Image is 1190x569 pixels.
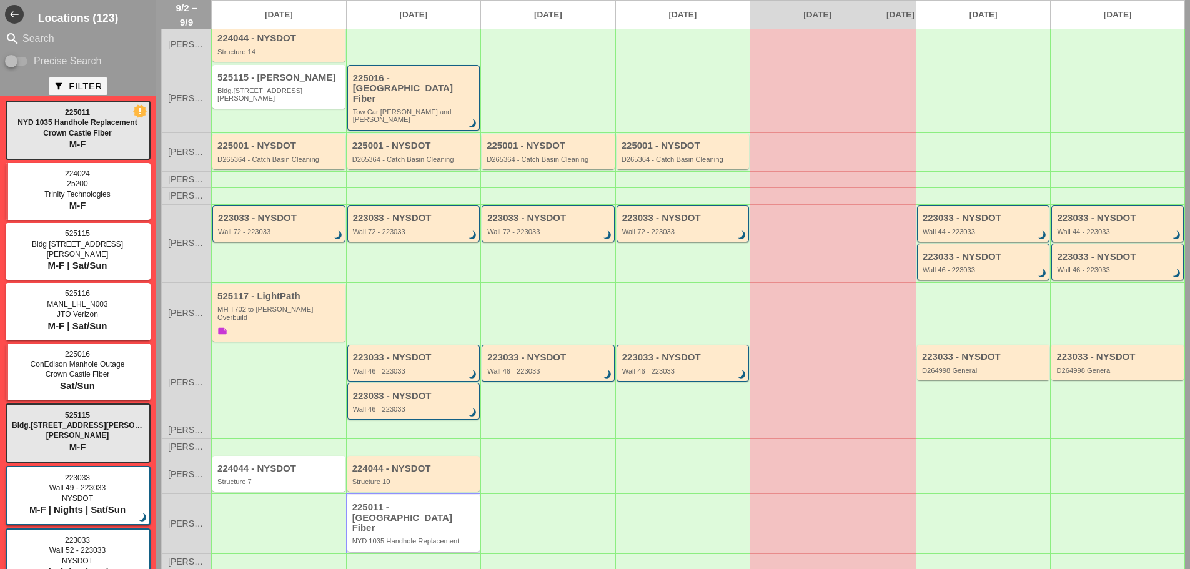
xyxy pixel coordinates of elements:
[622,141,746,151] div: 225001 - NYSDOT
[47,250,109,259] span: [PERSON_NAME]
[487,141,612,151] div: 225001 - NYSDOT
[217,33,342,44] div: 224044 - NYSDOT
[65,169,90,178] span: 224024
[5,5,24,24] button: Shrink Sidebar
[46,370,110,379] span: Crown Castle Fiber
[69,442,86,452] span: M-F
[1057,213,1180,224] div: 223033 - NYSDOT
[67,179,87,188] span: 25200
[353,108,477,124] div: Tow Car Broome and Willett
[916,1,1051,29] a: [DATE]
[1056,352,1181,362] div: 223033 - NYSDOT
[622,367,746,375] div: Wall 46 - 223033
[352,478,477,485] div: Structure 10
[65,473,90,482] span: 223033
[217,87,342,102] div: Bldg.1062 St Johns Place
[352,502,477,533] div: 225011 - [GEOGRAPHIC_DATA] Fiber
[466,368,480,382] i: brightness_3
[332,229,345,242] i: brightness_3
[12,421,169,430] span: Bldg.[STREET_ADDRESS][PERSON_NAME]
[347,1,481,29] a: [DATE]
[466,229,480,242] i: brightness_3
[168,147,205,157] span: [PERSON_NAME]
[217,291,342,302] div: 525117 - LightPath
[218,213,342,224] div: 223033 - NYSDOT
[1036,229,1050,242] i: brightness_3
[616,1,750,29] a: [DATE]
[217,72,342,83] div: 525115 - [PERSON_NAME]
[922,367,1047,374] div: D264998 General
[168,470,205,479] span: [PERSON_NAME]
[923,252,1046,262] div: 223033 - NYSDOT
[49,77,107,95] button: Filter
[29,504,126,515] span: M-F | Nights | Sat/Sun
[218,228,342,235] div: Wall 72 - 223033
[168,239,205,248] span: [PERSON_NAME]
[922,352,1047,362] div: 223033 - NYSDOT
[353,213,477,224] div: 223033 - NYSDOT
[217,478,342,485] div: Structure 7
[601,368,615,382] i: brightness_3
[1057,252,1180,262] div: 223033 - NYSDOT
[735,368,749,382] i: brightness_3
[47,300,107,309] span: MANL_LHL_N003
[622,228,746,235] div: Wall 72 - 223033
[217,156,342,163] div: D265364 - Catch Basin Cleaning
[168,94,205,103] span: [PERSON_NAME]
[353,352,477,363] div: 223033 - NYSDOT
[22,29,134,49] input: Search
[1170,267,1184,280] i: brightness_3
[43,129,111,137] span: Crown Castle Fiber
[353,391,477,402] div: 223033 - NYSDOT
[168,1,205,29] span: 9/2 – 9/9
[352,156,477,163] div: D265364 - Catch Basin Cleaning
[622,213,746,224] div: 223033 - NYSDOT
[353,367,477,375] div: Wall 46 - 223033
[65,536,90,545] span: 223033
[5,54,151,69] div: Enable Precise search to match search terms exactly.
[134,106,146,117] i: new_releases
[168,378,205,387] span: [PERSON_NAME]
[47,260,107,270] span: M-F | Sat/Sun
[5,5,24,24] i: west
[1056,367,1181,374] div: D264998 General
[168,425,205,435] span: [PERSON_NAME]
[487,156,612,163] div: D265364 - Catch Basin Cleaning
[487,228,611,235] div: Wall 72 - 223033
[32,240,123,249] span: Bldg [STREET_ADDRESS]
[1057,266,1180,274] div: Wall 46 - 223033
[168,175,205,184] span: [PERSON_NAME]
[1051,1,1184,29] a: [DATE]
[69,139,86,149] span: M-F
[65,289,90,298] span: 525116
[17,118,137,127] span: NYD 1035 Handhole Replacement
[168,309,205,318] span: [PERSON_NAME]
[31,360,125,369] span: ConEdison Manhole Outage
[622,156,746,163] div: D265364 - Catch Basin Cleaning
[65,350,90,359] span: 225016
[136,511,150,525] i: brightness_3
[601,229,615,242] i: brightness_3
[1170,229,1184,242] i: brightness_3
[47,320,107,331] span: M-F | Sat/Sun
[487,213,611,224] div: 223033 - NYSDOT
[34,55,102,67] label: Precise Search
[217,305,342,321] div: MH T702 to Boldyn MH Overbuild
[168,40,205,49] span: [PERSON_NAME]
[750,1,885,29] a: [DATE]
[69,200,86,210] span: M-F
[353,73,477,104] div: 225016 - [GEOGRAPHIC_DATA] Fiber
[168,519,205,528] span: [PERSON_NAME]
[1036,267,1050,280] i: brightness_3
[57,310,98,319] span: JTO Verizon
[46,431,109,440] span: [PERSON_NAME]
[65,108,90,117] span: 225011
[60,380,95,391] span: Sat/Sun
[487,352,611,363] div: 223033 - NYSDOT
[62,557,93,565] span: NYSDOT
[49,546,106,555] span: Wall 52 - 223033
[923,213,1046,224] div: 223033 - NYSDOT
[735,229,749,242] i: brightness_3
[487,367,611,375] div: Wall 46 - 223033
[466,406,480,420] i: brightness_3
